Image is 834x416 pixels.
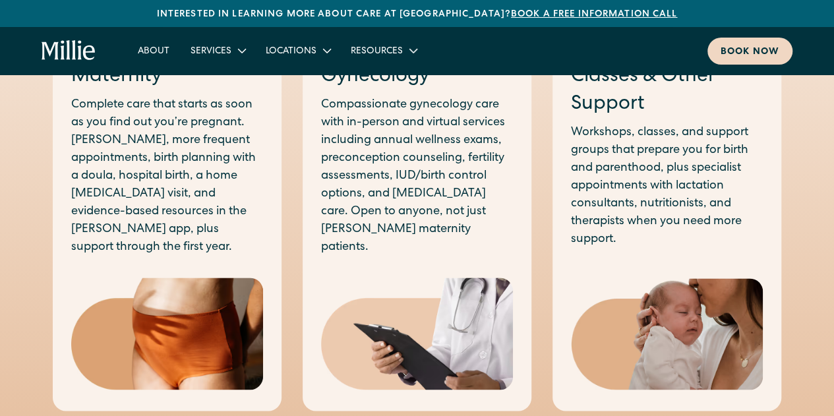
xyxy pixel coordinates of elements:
p: Complete care that starts as soon as you find out you’re pregnant. [PERSON_NAME], more frequent a... [71,96,263,256]
div: Locations [255,40,340,61]
div: Services [191,45,231,59]
div: Services [180,40,255,61]
img: Close-up of a woman's midsection wearing high-waisted postpartum underwear, highlighting comfort ... [71,278,263,389]
a: home [42,40,96,61]
p: Compassionate gynecology care with in-person and virtual services including annual wellness exams... [321,96,513,256]
img: Mother gently kissing her newborn's head, capturing a tender moment of love and early bonding in ... [571,278,763,390]
h3: Gynecology [321,63,513,91]
div: Resources [351,45,403,59]
a: Book a free information call [511,10,677,19]
div: Locations [266,45,316,59]
a: About [127,40,180,61]
img: Medical professional in a white coat holding a clipboard, representing expert care and diagnosis ... [321,278,513,389]
div: Resources [340,40,427,61]
p: Workshops, classes, and support groups that prepare you for birth and parenthood, plus specialist... [571,124,763,249]
h3: Maternity [71,63,263,91]
div: Book now [721,45,779,59]
h3: Classes & Other Support [571,63,763,119]
a: Book now [707,38,792,65]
